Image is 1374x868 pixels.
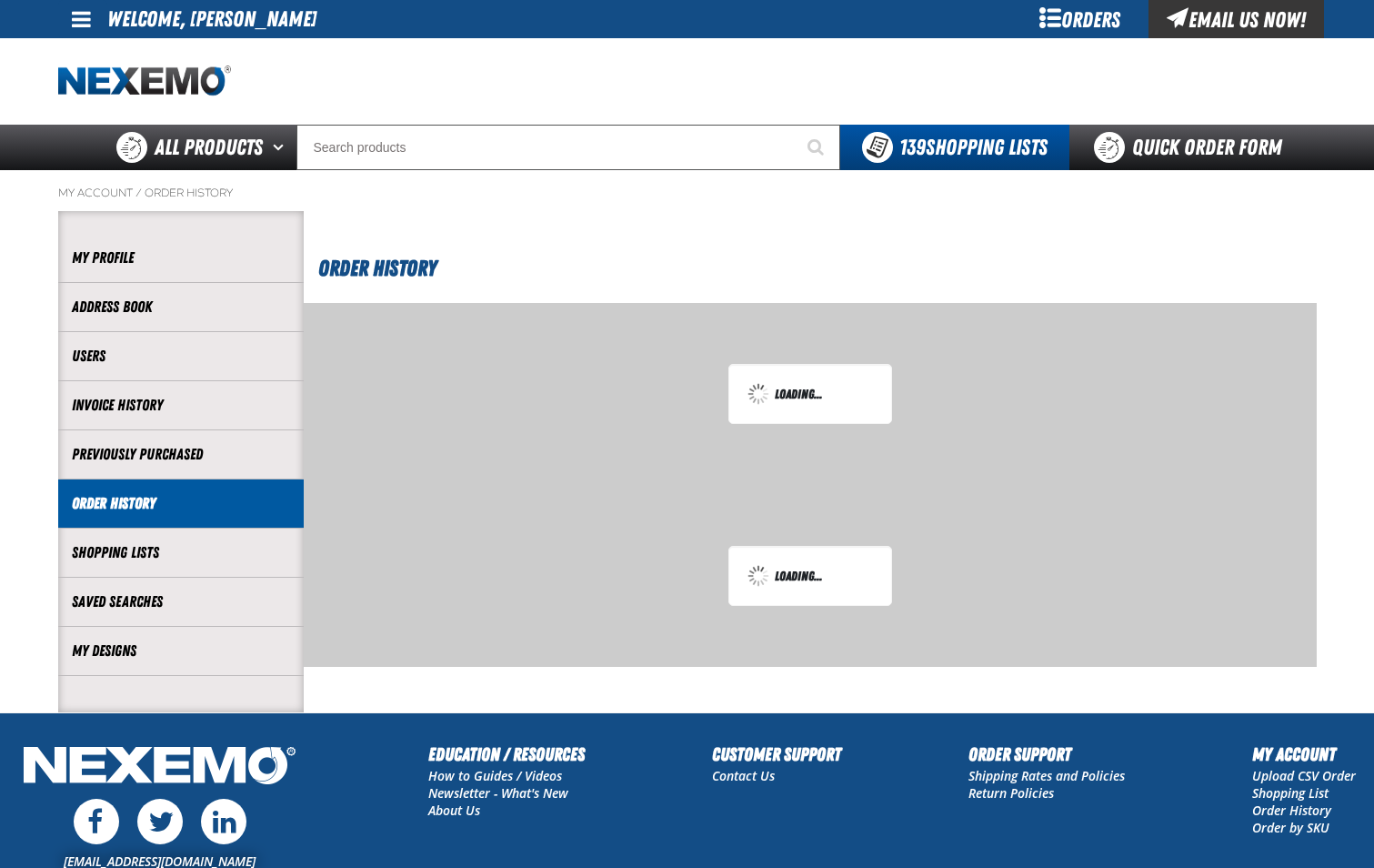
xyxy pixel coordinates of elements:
a: About Us [428,802,480,819]
a: Saved Searches [72,591,290,612]
span: Order History [318,256,436,281]
h2: Education / Resources [428,741,585,768]
a: Shopping Lists [72,542,290,563]
h2: Order Support [968,741,1125,768]
a: How to Guides / Videos [428,767,562,784]
a: My Profile [72,247,290,268]
span: All Products [155,131,263,164]
strong: 139 [899,135,926,160]
a: Order History [1252,802,1331,819]
div: Loading... [747,383,873,405]
a: Shopping List [1252,784,1329,802]
a: Quick Order Form [1069,125,1316,170]
nav: Breadcrumbs [58,186,1317,200]
a: Home [58,66,231,97]
input: Search [296,125,840,170]
h2: Customer Support [712,741,841,768]
a: Invoice History [72,395,290,416]
a: Users [72,346,290,367]
span: Shopping Lists [899,135,1048,160]
button: Start Searching [795,125,840,170]
a: Upload CSV Order [1252,767,1356,784]
img: Nexemo Logo [18,741,301,794]
button: Open All Products pages [266,125,296,170]
img: Nexemo logo [58,66,231,97]
a: Contact Us [712,767,775,784]
a: Order History [72,493,290,514]
div: Loading... [747,565,873,587]
a: Order by SKU [1252,819,1329,836]
a: Address Book [72,297,290,318]
a: Previously Purchased [72,444,290,465]
a: Return Policies [968,784,1054,802]
a: Order History [145,186,233,200]
a: My Account [58,186,133,200]
a: My Designs [72,641,290,661]
span: / [135,186,142,200]
h2: My Account [1252,741,1356,768]
button: You have 139 Shopping Lists. Open to view details [840,125,1069,170]
a: Shipping Rates and Policies [968,767,1125,784]
a: Newsletter - What's New [428,784,568,802]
